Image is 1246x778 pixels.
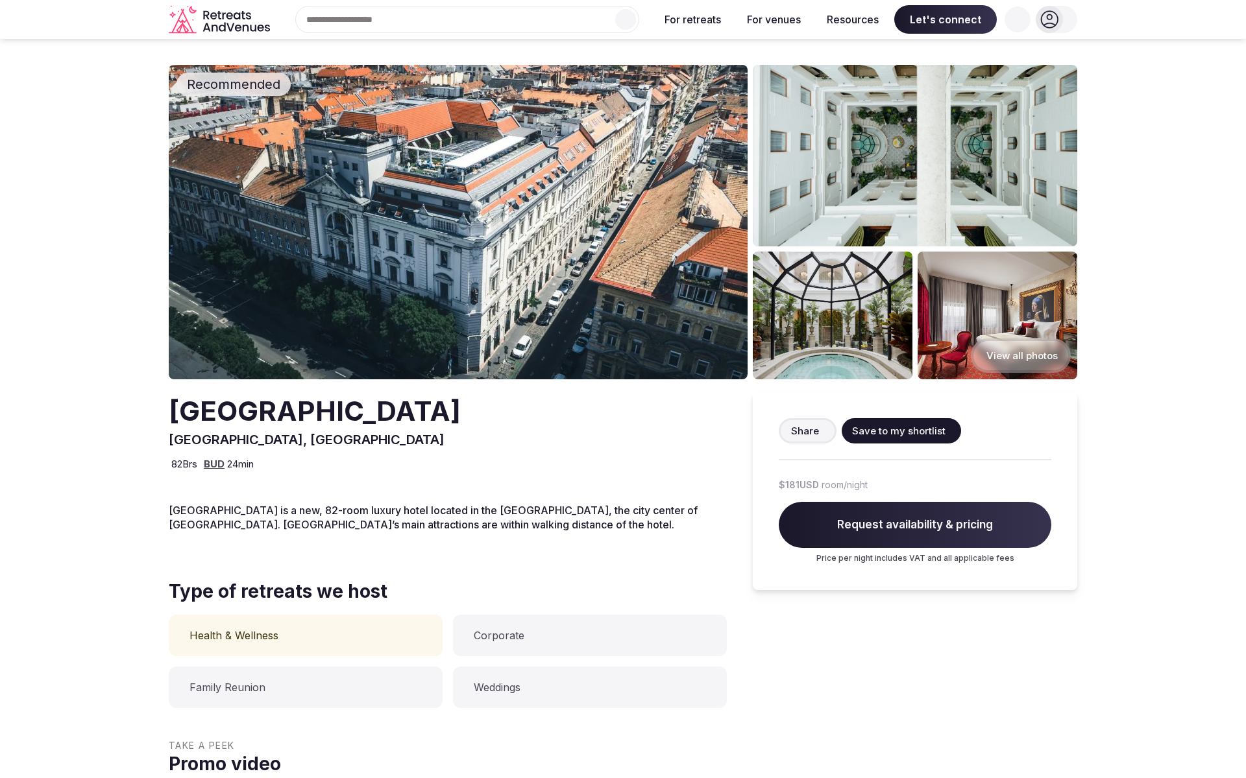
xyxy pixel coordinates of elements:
span: Share [791,424,819,438]
button: Share [779,418,837,443]
div: Recommended [177,73,291,96]
svg: Retreats and Venues company logo [169,5,273,34]
span: Recommended [182,75,286,93]
button: Save to my shortlist [842,418,961,443]
p: Price per night includes VAT and all applicable fees [779,553,1051,564]
button: View all photos [971,338,1071,373]
button: Resources [816,5,889,34]
a: BUD [204,458,225,470]
img: Venue gallery photo [753,65,1077,246]
span: 24 min [227,457,254,471]
span: Promo video [169,751,727,777]
button: For venues [737,5,811,34]
span: 82 Brs [171,457,197,471]
img: Venue gallery photo [918,252,1077,379]
span: room/night [822,478,868,491]
img: Venue cover photo [169,65,748,379]
h2: [GEOGRAPHIC_DATA] [169,392,461,430]
span: [GEOGRAPHIC_DATA], [GEOGRAPHIC_DATA] [169,432,445,447]
span: Take a peek [169,739,727,752]
button: For retreats [654,5,731,34]
span: Type of retreats we host [169,579,387,604]
span: Let's connect [894,5,997,34]
span: [GEOGRAPHIC_DATA] is a new, 82-room luxury hotel located in the [GEOGRAPHIC_DATA], the city cente... [169,504,698,531]
span: Save to my shortlist [852,424,946,438]
a: Visit the homepage [169,5,273,34]
img: Venue gallery photo [753,252,912,379]
span: $181 USD [779,478,819,491]
span: Request availability & pricing [779,502,1051,548]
